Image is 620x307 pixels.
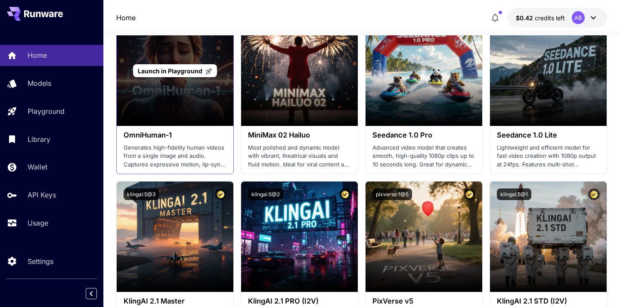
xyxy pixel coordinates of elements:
p: Lightweight and efficient model for fast video creation with 1080p output at 24fps. Features mult... [497,144,600,169]
p: Models [28,78,51,88]
h3: MiniMax 02 Hailuo [248,131,351,139]
p: API Keys [28,190,56,200]
p: Home [28,50,47,60]
button: Certified Model – Vetted for best performance and includes a commercial license. [588,188,600,200]
img: alt [366,182,482,292]
button: pixverse:1@5 [372,188,412,200]
p: Library [28,134,50,144]
p: Generates high-fidelity human videos from a single image and audio. Captures expressive motion, l... [124,144,226,169]
h3: Seedance 1.0 Pro [372,131,475,139]
button: Certified Model – Vetted for best performance and includes a commercial license. [464,188,475,200]
iframe: Chat Widget [577,266,620,307]
p: Wallet [28,162,47,172]
img: alt [241,182,358,292]
button: klingai:5@2 [248,188,283,200]
h3: Seedance 1.0 Lite [497,131,600,139]
h3: KlingAI 2.1 STD (I2V) [497,297,600,305]
a: Launch in Playground [133,64,217,78]
span: Launch in Playground [138,67,202,75]
p: Playground [28,106,65,116]
img: alt [366,16,482,126]
button: Certified Model – Vetted for best performance and includes a commercial license. [339,188,351,200]
button: $0.41568AB [507,8,607,28]
img: alt [241,16,358,126]
div: Collapse sidebar [92,286,103,301]
p: Advanced video model that creates smooth, high-quality 1080p clips up to 10 seconds long. Great f... [372,144,475,169]
img: alt [490,182,607,292]
nav: breadcrumb [116,13,136,23]
h3: KlingAI 2.1 Master [124,297,226,305]
button: klingai:5@3 [124,188,159,200]
button: Collapse sidebar [86,288,97,299]
a: Home [116,13,136,23]
button: klingai:5@1 [497,188,531,200]
h3: OmniHuman‑1 [124,131,226,139]
h3: KlingAI 2.1 PRO (I2V) [248,297,351,305]
img: alt [117,182,233,292]
p: Usage [28,218,48,228]
h3: PixVerse v5 [372,297,475,305]
div: AB [572,11,585,24]
div: $0.41568 [516,13,565,22]
img: alt [490,16,607,126]
span: $0.42 [516,14,535,22]
button: Certified Model – Vetted for best performance and includes a commercial license. [215,188,226,200]
span: credits left [535,14,565,22]
p: Most polished and dynamic model with vibrant, theatrical visuals and fluid motion. Ideal for vira... [248,144,351,169]
div: Widget de chat [577,266,620,307]
p: Settings [28,256,53,266]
